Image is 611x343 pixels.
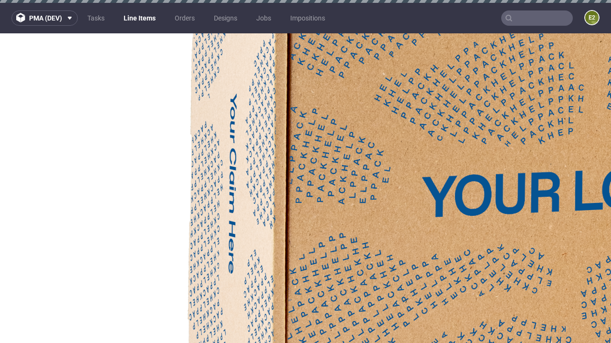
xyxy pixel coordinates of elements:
[585,11,599,24] figcaption: e2
[251,10,277,26] a: Jobs
[284,10,331,26] a: Impositions
[11,10,78,26] button: pma (dev)
[118,10,161,26] a: Line Items
[82,10,110,26] a: Tasks
[208,10,243,26] a: Designs
[29,15,62,21] span: pma (dev)
[169,10,200,26] a: Orders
